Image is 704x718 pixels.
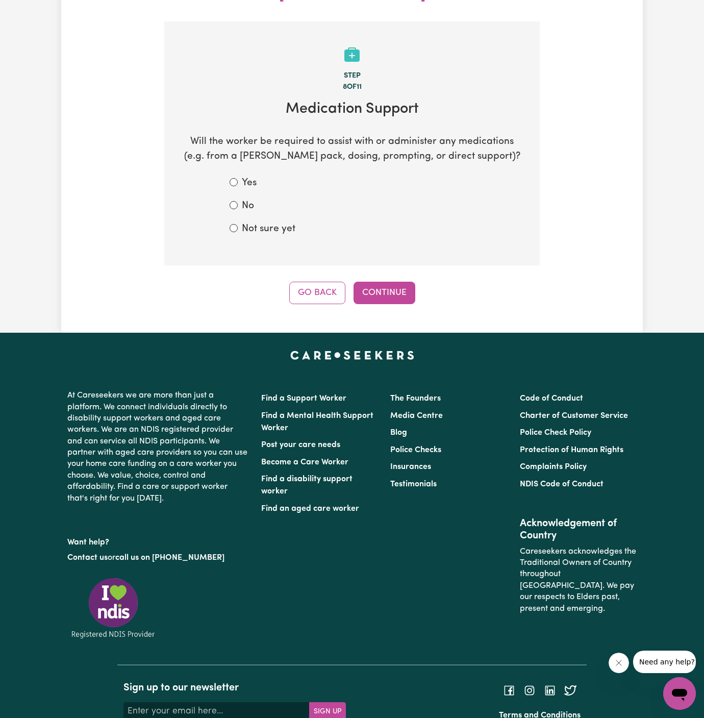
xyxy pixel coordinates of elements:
p: Want help? [67,533,249,548]
iframe: Button to launch messaging window [663,677,696,710]
label: Not sure yet [242,222,295,237]
a: Insurances [390,463,431,471]
a: Protection of Human Rights [520,446,623,454]
iframe: Message from company [633,651,696,673]
a: Become a Care Worker [261,458,348,466]
div: Step [181,70,523,82]
p: At Careseekers we are more than just a platform. We connect individuals directly to disability su... [67,386,249,508]
img: Registered NDIS provider [67,576,159,640]
a: The Founders [390,394,441,403]
a: Follow Careseekers on Facebook [503,686,515,695]
p: Careseekers acknowledges the Traditional Owners of Country throughout [GEOGRAPHIC_DATA]. We pay o... [520,542,637,618]
a: Police Check Policy [520,429,591,437]
div: 8 of 11 [181,82,523,93]
a: NDIS Code of Conduct [520,480,604,488]
a: Find an aged care worker [261,505,359,513]
iframe: Close message [609,653,629,673]
a: Police Checks [390,446,441,454]
a: call us on [PHONE_NUMBER] [115,554,224,562]
button: Go Back [289,282,345,304]
a: Contact us [67,554,108,562]
a: Charter of Customer Service [520,412,628,420]
a: Find a Mental Health Support Worker [261,412,373,432]
h2: Sign up to our newsletter [123,682,346,694]
h2: Acknowledgement of Country [520,517,637,542]
a: Follow Careseekers on Instagram [523,686,536,695]
label: No [242,199,254,214]
p: or [67,548,249,567]
a: Complaints Policy [520,463,587,471]
a: Testimonials [390,480,437,488]
a: Media Centre [390,412,443,420]
a: Careseekers home page [290,351,414,359]
button: Continue [354,282,415,304]
p: Will the worker be required to assist with or administer any medications (e.g. from a [PERSON_NAM... [181,135,523,164]
a: Code of Conduct [520,394,583,403]
h2: Medication Support [181,101,523,118]
a: Find a Support Worker [261,394,346,403]
a: Post your care needs [261,441,340,449]
label: Yes [242,176,257,191]
a: Follow Careseekers on LinkedIn [544,686,556,695]
a: Find a disability support worker [261,475,353,496]
a: Blog [390,429,407,437]
a: Follow Careseekers on Twitter [564,686,576,695]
